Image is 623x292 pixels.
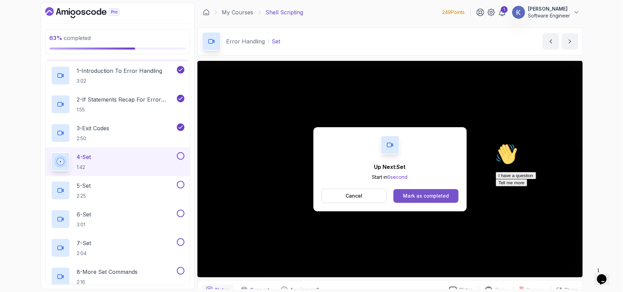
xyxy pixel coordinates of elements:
a: 1 [498,8,506,16]
button: 1-Introduction To Error Handling3:02 [51,66,184,85]
p: 249 Points [442,9,465,16]
p: Up Next: Set [372,163,408,171]
p: 2:04 [77,250,91,257]
p: 2:16 [77,279,138,286]
p: 8 - More Set Commands [77,268,138,276]
p: Start in [372,174,408,181]
p: 1:55 [77,106,176,113]
a: Dashboard [45,7,135,18]
button: Tell me more [3,39,34,46]
p: 1 - Introduction To Error Handling [77,67,163,75]
p: Cancel [346,193,362,199]
button: 5-Set2:25 [51,181,184,200]
span: 63 % [50,35,63,41]
img: user profile image [512,6,525,19]
button: 2-If Statements Recap For Error Handling1:55 [51,95,184,114]
div: 👋Hi! How can we help?I have a questionTell me more [3,3,126,46]
button: 3-Exit Codes2:50 [51,123,184,143]
p: 7 - Set [77,239,91,247]
p: 1:42 [77,164,91,171]
p: 3:01 [77,221,91,228]
button: previous content [543,33,559,50]
p: 5 - Set [77,182,91,190]
span: 6 second [388,174,408,180]
p: 4 - Set [77,153,91,161]
button: I have a question [3,31,43,39]
p: Software Engineer [528,12,570,19]
div: Mark as completed [403,193,449,199]
p: Set [272,37,281,45]
span: completed [50,35,91,41]
p: Error Handling [226,37,265,45]
iframe: 4 - Set -e [197,61,583,277]
button: 4-Set1:42 [51,152,184,171]
button: 6-Set3:01 [51,210,184,229]
button: user profile image[PERSON_NAME]Software Engineer [512,5,580,19]
button: Mark as completed [393,189,458,203]
button: next content [562,33,578,50]
button: Cancel [322,189,387,203]
p: 2 - If Statements Recap For Error Handling [77,95,176,104]
p: 2:50 [77,135,109,142]
iframe: chat widget [594,265,616,285]
p: 2:25 [77,193,91,199]
button: 7-Set2:04 [51,238,184,257]
img: :wave: [3,3,25,25]
a: My Courses [222,8,254,16]
button: 8-More Set Commands2:16 [51,267,184,286]
div: 1 [501,6,508,13]
span: Hi! How can we help? [3,21,68,26]
p: 3 - Exit Codes [77,124,109,132]
p: Shell Scripting [266,8,303,16]
p: 6 - Set [77,210,91,218]
iframe: chat widget [493,141,616,261]
p: [PERSON_NAME] [528,5,570,12]
p: 3:02 [77,78,163,84]
a: Dashboard [203,9,210,16]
